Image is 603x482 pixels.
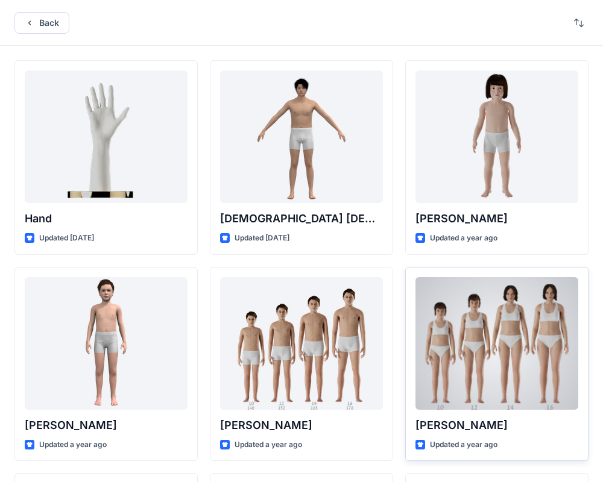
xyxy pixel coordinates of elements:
[235,232,289,245] p: Updated [DATE]
[430,232,497,245] p: Updated a year ago
[415,70,578,203] a: Charlie
[14,12,69,34] button: Back
[39,439,107,451] p: Updated a year ago
[25,417,188,434] p: [PERSON_NAME]
[430,439,497,451] p: Updated a year ago
[25,70,188,203] a: Hand
[39,232,94,245] p: Updated [DATE]
[415,417,578,434] p: [PERSON_NAME]
[220,70,383,203] a: Male Asian
[220,210,383,227] p: [DEMOGRAPHIC_DATA] [DEMOGRAPHIC_DATA]
[220,277,383,410] a: Brandon
[25,210,188,227] p: Hand
[235,439,302,451] p: Updated a year ago
[220,417,383,434] p: [PERSON_NAME]
[25,277,188,410] a: Emil
[415,277,578,410] a: Brenda
[415,210,578,227] p: [PERSON_NAME]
